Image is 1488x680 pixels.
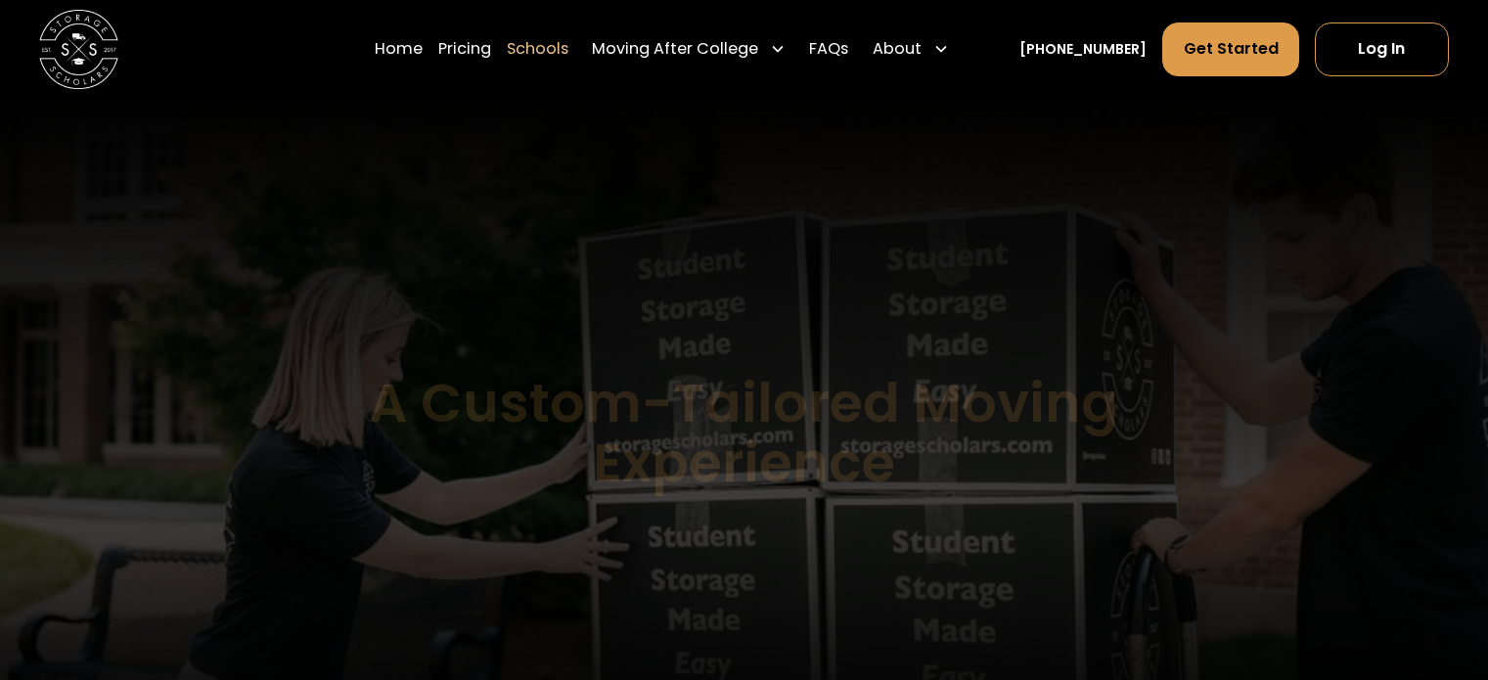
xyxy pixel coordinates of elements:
[438,22,491,76] a: Pricing
[507,22,568,76] a: Schools
[1315,23,1449,75] a: Log In
[865,22,957,76] div: About
[271,375,1217,494] h1: A Custom-Tailored Moving Experience
[39,10,118,89] img: Storage Scholars main logo
[375,22,423,76] a: Home
[1162,23,1298,75] a: Get Started
[873,37,922,61] div: About
[592,37,758,61] div: Moving After College
[1019,39,1147,60] a: [PHONE_NUMBER]
[809,22,848,76] a: FAQs
[584,22,793,76] div: Moving After College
